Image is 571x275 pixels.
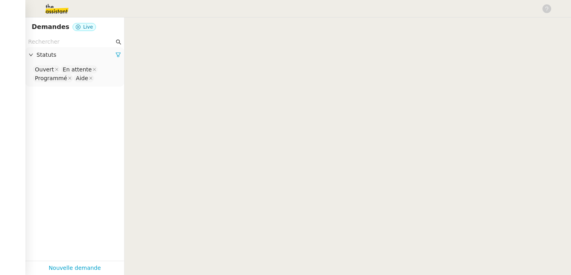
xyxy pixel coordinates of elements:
div: Statuts [25,47,124,63]
nz-select-item: Ouvert [33,65,60,73]
nz-select-item: En attente [61,65,98,73]
nz-select-item: Aide [74,74,94,82]
div: Aide [76,75,88,82]
nz-page-header-title: Demandes [32,21,69,33]
input: Rechercher [28,37,114,46]
div: Programmé [35,75,67,82]
nz-select-item: Programmé [33,74,73,82]
span: Live [83,24,93,30]
div: Ouvert [35,66,54,73]
span: Statuts [36,50,115,60]
div: En attente [63,66,92,73]
a: Nouvelle demande [49,263,101,273]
